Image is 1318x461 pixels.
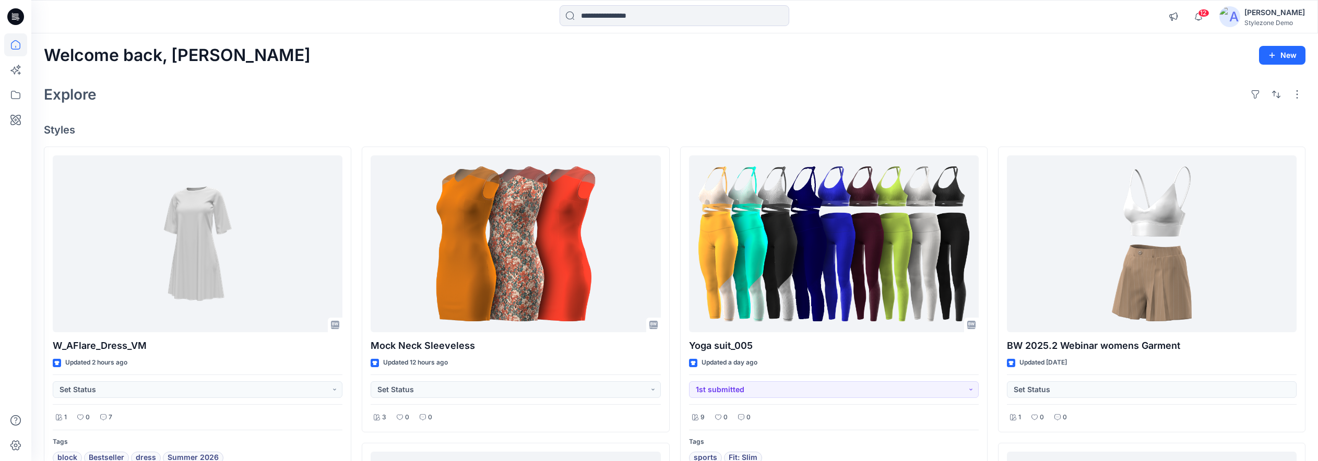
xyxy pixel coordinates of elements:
p: Updated 2 hours ago [65,357,127,368]
p: Updated [DATE] [1019,357,1067,368]
h2: Welcome back, [PERSON_NAME] [44,46,311,65]
p: 0 [1063,412,1067,423]
p: 7 [109,412,112,423]
p: 0 [405,412,409,423]
p: 0 [723,412,728,423]
a: Yoga suit_005 [689,155,979,333]
p: 1 [64,412,67,423]
p: 0 [86,412,90,423]
div: [PERSON_NAME] [1244,6,1305,19]
p: 9 [700,412,705,423]
p: Tags [53,436,342,447]
h4: Styles [44,124,1305,136]
button: New [1259,46,1305,65]
p: BW 2025.2 Webinar womens Garment [1007,338,1297,353]
p: 0 [428,412,432,423]
a: BW 2025.2 Webinar womens Garment [1007,155,1297,333]
p: 3 [382,412,386,423]
p: Updated a day ago [702,357,757,368]
a: Mock Neck Sleeveless [371,155,660,333]
img: avatar [1219,6,1240,27]
p: 0 [1040,412,1044,423]
a: W_AFlare_Dress_VM [53,155,342,333]
p: 0 [746,412,751,423]
span: 12 [1198,9,1209,17]
p: Mock Neck Sleeveless [371,338,660,353]
p: W_AFlare_Dress_VM [53,338,342,353]
p: Updated 12 hours ago [383,357,448,368]
p: Yoga suit_005 [689,338,979,353]
p: Tags [689,436,979,447]
div: Stylezone Demo [1244,19,1305,27]
h2: Explore [44,86,97,103]
p: 1 [1018,412,1021,423]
